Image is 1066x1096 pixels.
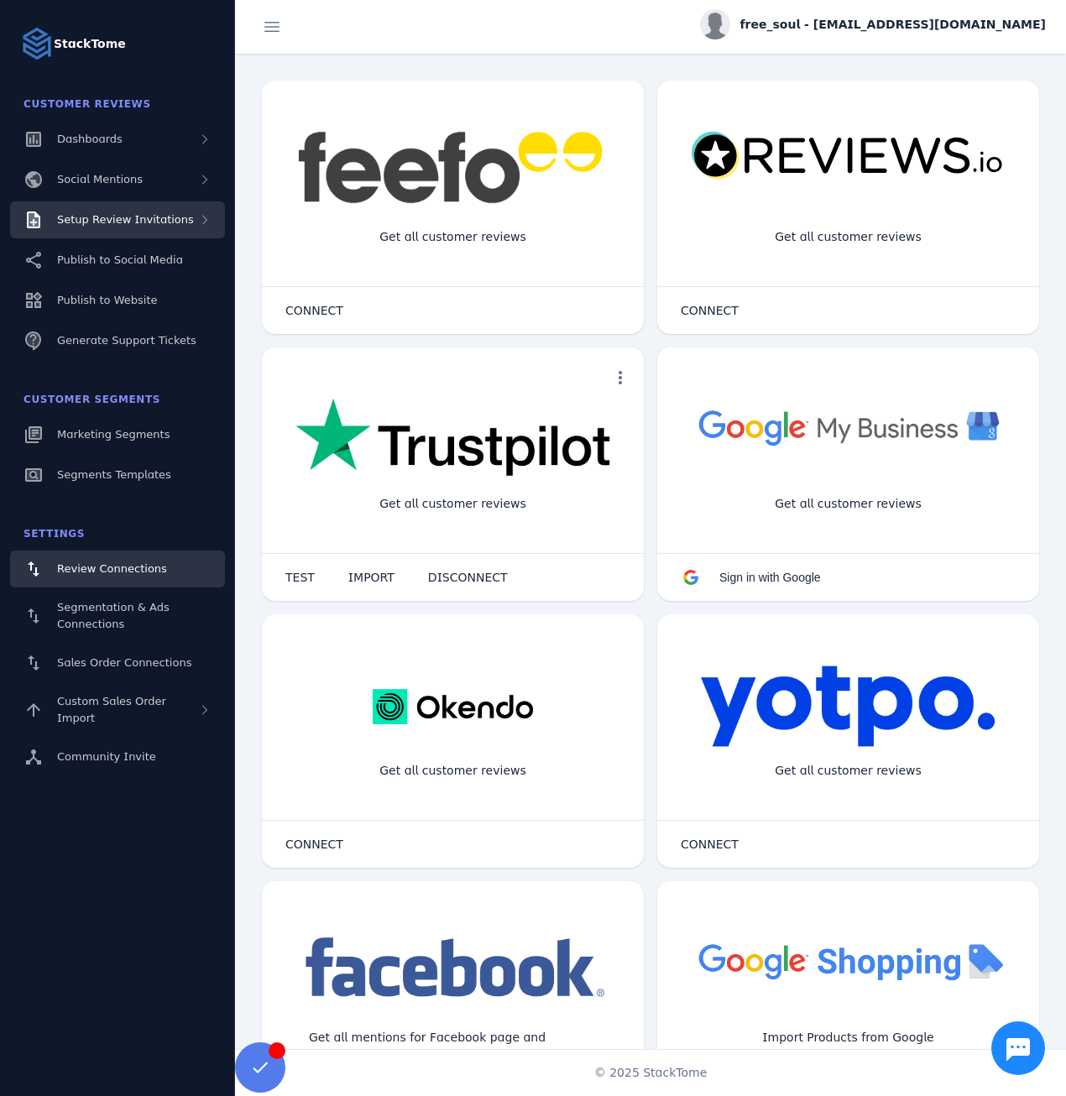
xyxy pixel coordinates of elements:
[761,482,935,526] div: Get all customer reviews
[10,457,225,493] a: Segments Templates
[700,9,730,39] img: profile.jpg
[749,1015,947,1060] div: Import Products from Google
[57,213,194,226] span: Setup Review Invitations
[295,398,610,479] img: trustpilot.png
[295,932,610,1005] img: facebook.png
[691,932,1006,990] img: googleshopping.png
[269,827,360,861] button: CONNECT
[681,305,739,316] span: CONNECT
[428,571,508,583] span: DISCONNECT
[348,571,395,583] span: IMPORT
[761,749,935,793] div: Get all customer reviews
[57,562,167,575] span: Review Connections
[57,750,156,763] span: Community Invite
[740,16,1046,34] span: free_soul - [EMAIL_ADDRESS][DOMAIN_NAME]
[57,253,183,266] span: Publish to Social Media
[57,601,170,630] span: Segmentation & Ads Connections
[366,482,540,526] div: Get all customer reviews
[54,35,126,53] strong: StackTome
[10,242,225,279] a: Publish to Social Media
[719,571,821,584] span: Sign in with Google
[332,561,411,594] button: IMPORT
[691,131,1006,181] img: reviewsio.svg
[24,528,85,540] span: Settings
[700,665,996,749] img: yotpo.png
[24,98,151,110] span: Customer Reviews
[366,215,540,259] div: Get all customer reviews
[10,591,225,641] a: Segmentation & Ads Connections
[604,361,637,394] button: more
[10,322,225,359] a: Generate Support Tickets
[664,294,755,327] button: CONNECT
[269,561,332,594] button: TEST
[285,838,343,850] span: CONNECT
[691,398,1006,457] img: googlebusiness.png
[373,665,533,749] img: okendo.webp
[681,838,739,850] span: CONNECT
[664,561,838,594] button: Sign in with Google
[366,749,540,793] div: Get all customer reviews
[295,1015,610,1078] div: Get all mentions for Facebook page and Instagram account
[57,428,170,441] span: Marketing Segments
[24,394,160,405] span: Customer Segments
[285,305,343,316] span: CONNECT
[57,695,166,724] span: Custom Sales Order Import
[10,551,225,587] a: Review Connections
[700,9,1046,39] button: free_soul - [EMAIL_ADDRESS][DOMAIN_NAME]
[57,334,196,347] span: Generate Support Tickets
[269,294,360,327] button: CONNECT
[664,827,755,861] button: CONNECT
[10,738,225,775] a: Community Invite
[57,294,157,306] span: Publish to Website
[57,656,191,669] span: Sales Order Connections
[57,133,123,145] span: Dashboards
[57,173,143,185] span: Social Mentions
[57,468,171,481] span: Segments Templates
[295,131,610,204] img: feefo.png
[594,1064,708,1082] span: © 2025 StackTome
[761,215,935,259] div: Get all customer reviews
[10,645,225,681] a: Sales Order Connections
[411,561,525,594] button: DISCONNECT
[285,571,315,583] span: TEST
[20,27,54,60] img: Logo image
[10,282,225,319] a: Publish to Website
[10,416,225,453] a: Marketing Segments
